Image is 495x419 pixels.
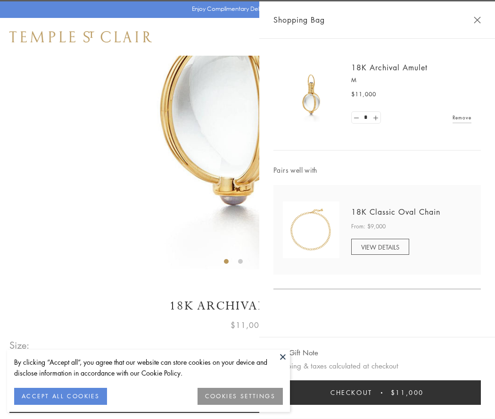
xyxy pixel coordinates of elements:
[9,298,486,314] h1: 18K Archival Amulet
[330,387,372,398] span: Checkout
[283,201,339,258] img: N88865-OV18
[352,112,361,124] a: Set quantity to 0
[453,112,471,123] a: Remove
[391,387,424,398] span: $11,000
[361,243,399,251] span: VIEW DETAILS
[9,337,30,353] span: Size:
[351,239,409,255] a: VIEW DETAILS
[273,360,481,372] p: Shipping & taxes calculated at checkout
[351,222,386,231] span: From: $9,000
[351,90,376,99] span: $11,000
[231,319,264,331] span: $11,000
[273,14,325,26] span: Shopping Bag
[371,112,380,124] a: Set quantity to 2
[9,31,152,42] img: Temple St. Clair
[192,4,299,14] p: Enjoy Complimentary Delivery & Returns
[273,165,481,176] span: Pairs well with
[14,388,107,405] button: ACCEPT ALL COOKIES
[14,357,283,378] div: By clicking “Accept all”, you agree that our website can store cookies on your device and disclos...
[351,207,440,217] a: 18K Classic Oval Chain
[198,388,283,405] button: COOKIES SETTINGS
[351,75,471,85] p: M
[283,66,339,123] img: 18K Archival Amulet
[273,380,481,405] button: Checkout $11,000
[351,62,428,73] a: 18K Archival Amulet
[273,347,318,359] button: Add Gift Note
[474,17,481,24] button: Close Shopping Bag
